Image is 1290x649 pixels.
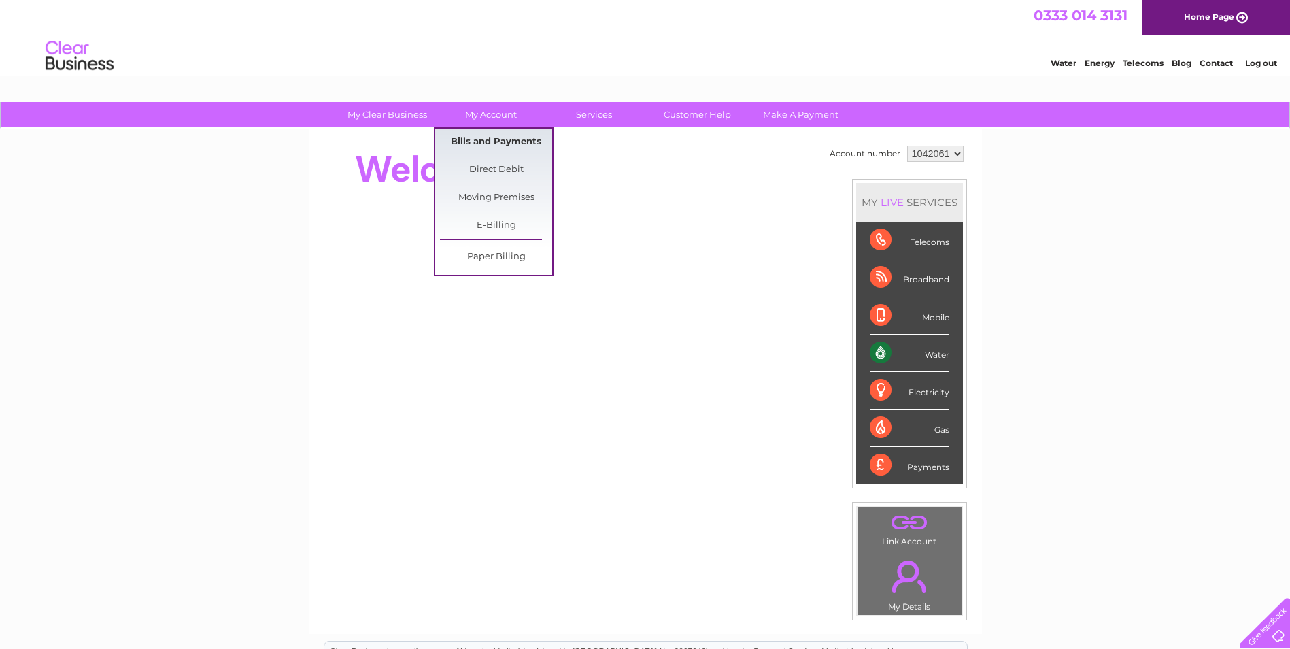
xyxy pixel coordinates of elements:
[861,552,958,600] a: .
[440,156,552,184] a: Direct Debit
[1123,58,1164,68] a: Telecoms
[870,335,949,372] div: Water
[331,102,443,127] a: My Clear Business
[45,35,114,77] img: logo.png
[1051,58,1076,68] a: Water
[440,184,552,212] a: Moving Premises
[870,297,949,335] div: Mobile
[745,102,857,127] a: Make A Payment
[440,129,552,156] a: Bills and Payments
[440,212,552,239] a: E-Billing
[324,7,967,66] div: Clear Business is a trading name of Verastar Limited (registered in [GEOGRAPHIC_DATA] No. 3667643...
[538,102,650,127] a: Services
[1085,58,1115,68] a: Energy
[435,102,547,127] a: My Account
[1172,58,1191,68] a: Blog
[440,244,552,271] a: Paper Billing
[870,447,949,484] div: Payments
[870,372,949,410] div: Electricity
[878,196,906,209] div: LIVE
[870,410,949,447] div: Gas
[870,222,949,259] div: Telecoms
[826,142,904,165] td: Account number
[857,549,962,616] td: My Details
[1245,58,1277,68] a: Log out
[1034,7,1127,24] a: 0333 014 3131
[641,102,753,127] a: Customer Help
[856,183,963,222] div: MY SERVICES
[870,259,949,297] div: Broadband
[857,507,962,550] td: Link Account
[1200,58,1233,68] a: Contact
[861,511,958,535] a: .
